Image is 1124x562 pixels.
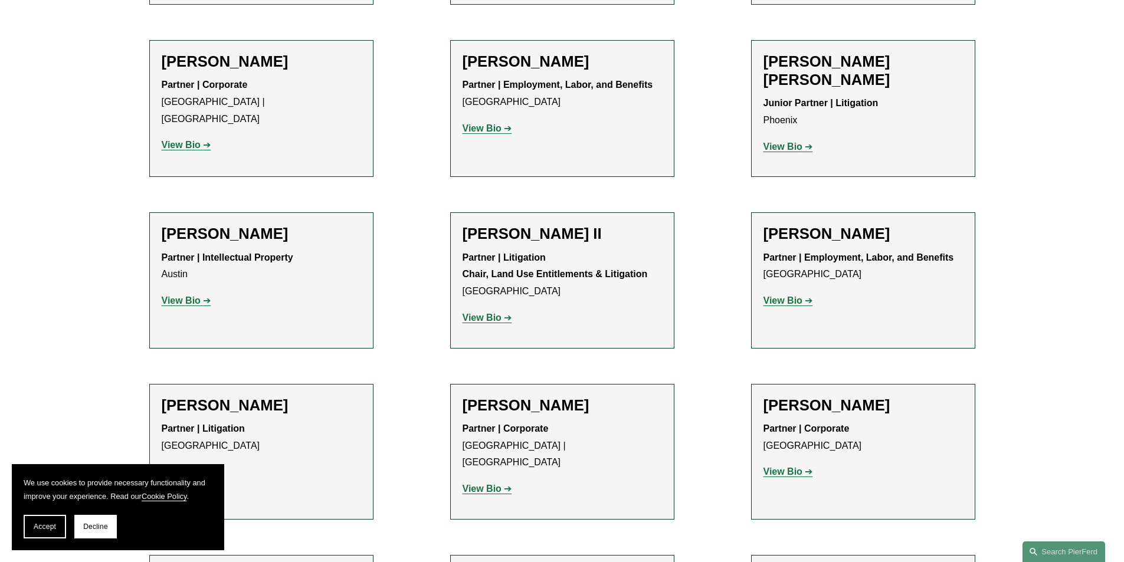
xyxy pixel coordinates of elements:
a: View Bio [162,140,211,150]
strong: Partner | Employment, Labor, and Benefits [463,80,653,90]
p: [GEOGRAPHIC_DATA] [162,420,361,455]
strong: Partner | Intellectual Property [162,252,293,262]
h2: [PERSON_NAME] [763,225,963,243]
section: Cookie banner [12,464,224,550]
a: View Bio [763,142,813,152]
strong: View Bio [162,140,201,150]
h2: [PERSON_NAME] II [463,225,662,243]
strong: Partner | Corporate [763,423,850,433]
strong: Partner | Corporate [162,80,248,90]
p: [GEOGRAPHIC_DATA] [763,420,963,455]
a: Search this site [1023,541,1105,562]
h2: [PERSON_NAME] [463,396,662,415]
strong: Partner | Litigation [162,423,245,433]
a: View Bio [763,295,813,305]
p: We use cookies to provide necessary functionality and improve your experience. Read our . [24,476,212,503]
p: [GEOGRAPHIC_DATA] | [GEOGRAPHIC_DATA] [162,77,361,127]
p: [GEOGRAPHIC_DATA] [463,249,662,300]
h2: [PERSON_NAME] [763,396,963,415]
strong: Partner | Employment, Labor, and Benefits [763,252,954,262]
a: View Bio [162,295,211,305]
button: Decline [74,515,117,538]
button: Accept [24,515,66,538]
h2: [PERSON_NAME] [162,225,361,243]
h2: [PERSON_NAME] [463,52,662,71]
p: Phoenix [763,95,963,129]
p: Austin [162,249,361,284]
h2: [PERSON_NAME] [PERSON_NAME] [763,52,963,89]
a: View Bio [463,313,512,323]
span: Decline [83,522,108,531]
a: View Bio [463,123,512,133]
h2: [PERSON_NAME] [162,396,361,415]
strong: View Bio [763,295,802,305]
p: [GEOGRAPHIC_DATA] [763,249,963,284]
a: View Bio [463,484,512,494]
strong: View Bio [463,484,502,494]
strong: View Bio [463,123,502,133]
p: [GEOGRAPHIC_DATA] | [GEOGRAPHIC_DATA] [463,420,662,471]
a: View Bio [763,466,813,476]
span: Accept [34,522,56,531]
strong: Partner | Corporate [463,423,549,433]
strong: View Bio [763,466,802,476]
strong: View Bio [463,313,502,323]
strong: Partner | Litigation Chair, Land Use Entitlements & Litigation [463,252,648,280]
h2: [PERSON_NAME] [162,52,361,71]
strong: Junior Partner | Litigation [763,98,879,108]
strong: View Bio [162,295,201,305]
strong: View Bio [763,142,802,152]
p: [GEOGRAPHIC_DATA] [463,77,662,111]
a: Cookie Policy [142,492,187,501]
